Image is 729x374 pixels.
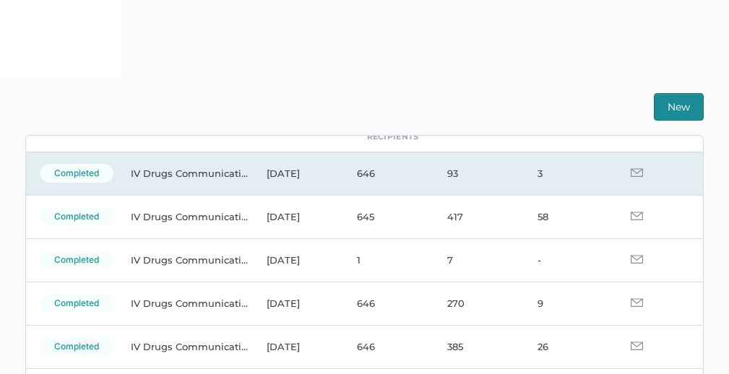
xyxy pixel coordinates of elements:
[433,325,523,368] td: 385
[252,152,342,195] td: [DATE]
[342,282,433,325] td: 646
[342,195,433,238] td: 645
[433,238,523,282] td: 7
[668,94,690,120] span: New
[433,282,523,325] td: 270
[523,152,613,195] td: 3
[116,195,253,238] td: IV Drugs Communications
[654,93,704,121] button: New
[252,325,342,368] td: [DATE]
[116,325,253,368] td: IV Drugs Communications
[40,337,113,356] div: completed
[116,282,253,325] td: IV Drugs Communications
[631,342,643,350] img: email-icon-grey.d9de4670.svg
[631,212,643,220] img: email-icon-grey.d9de4670.svg
[40,294,113,313] div: completed
[252,238,342,282] td: [DATE]
[342,238,433,282] td: 1
[116,238,253,282] td: IV Drugs Communications
[252,282,342,325] td: [DATE]
[523,325,613,368] td: 26
[631,255,643,264] img: email-icon-grey.d9de4670.svg
[631,298,643,307] img: email-icon-grey.d9de4670.svg
[40,251,113,269] div: completed
[433,152,523,195] td: 93
[252,195,342,238] td: [DATE]
[342,325,433,368] td: 646
[342,152,433,195] td: 646
[523,282,613,325] td: 9
[433,195,523,238] td: 417
[523,238,613,282] td: -
[40,207,113,226] div: completed
[523,195,613,238] td: 58
[631,168,643,177] img: email-icon-grey.d9de4670.svg
[40,164,113,183] div: completed
[116,152,253,195] td: IV Drugs Communications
